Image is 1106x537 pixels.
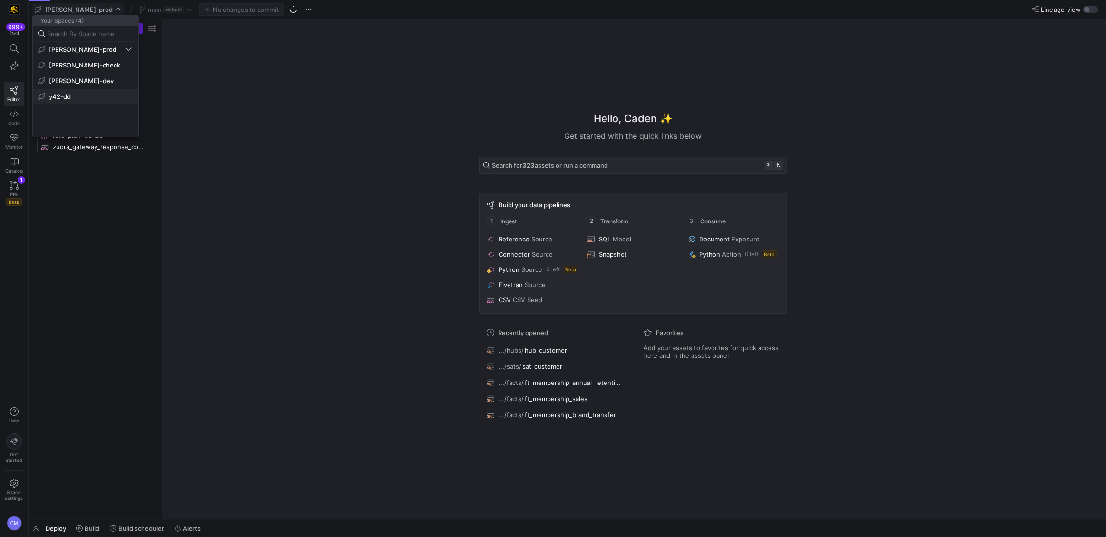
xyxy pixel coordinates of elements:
span: Your Spaces (4) [33,16,138,26]
span: [PERSON_NAME]-dev [49,77,114,85]
input: Search By Space name [47,30,133,38]
span: [PERSON_NAME]-check [49,61,120,69]
span: y42-dd [49,93,71,100]
span: [PERSON_NAME]-prod [49,46,116,53]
